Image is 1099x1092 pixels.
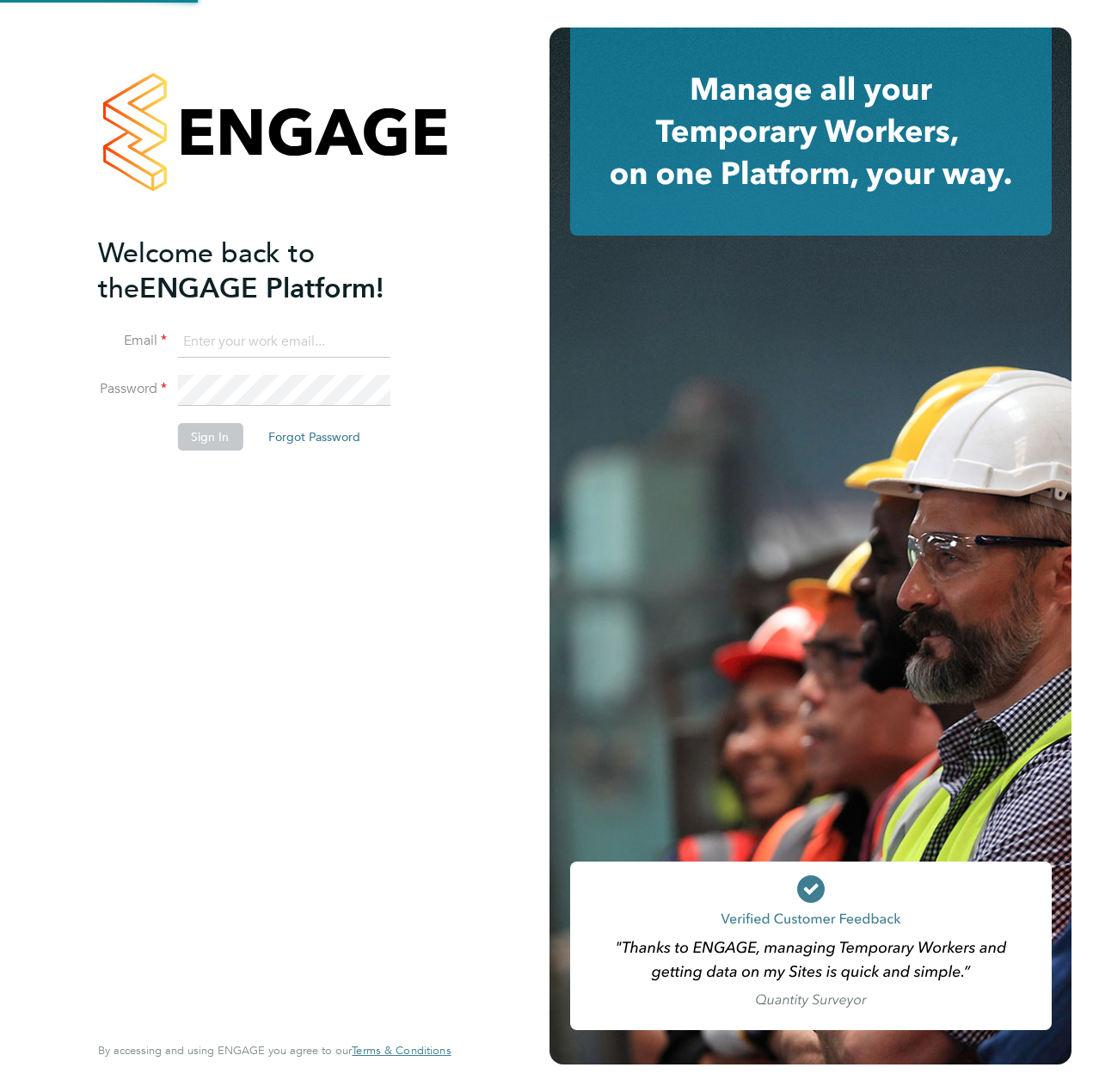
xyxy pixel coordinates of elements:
[98,236,315,305] span: Welcome back to the
[98,332,167,350] label: Email
[177,327,390,358] input: Enter your work email...
[352,1043,451,1058] span: Terms & Conditions
[98,380,167,398] label: Password
[255,423,374,451] button: Forgot Password
[177,423,243,451] button: Sign In
[352,1044,451,1058] a: Terms & Conditions
[98,236,433,306] h2: ENGAGE Platform!
[98,1043,451,1058] span: By accessing and using ENGAGE you agree to our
